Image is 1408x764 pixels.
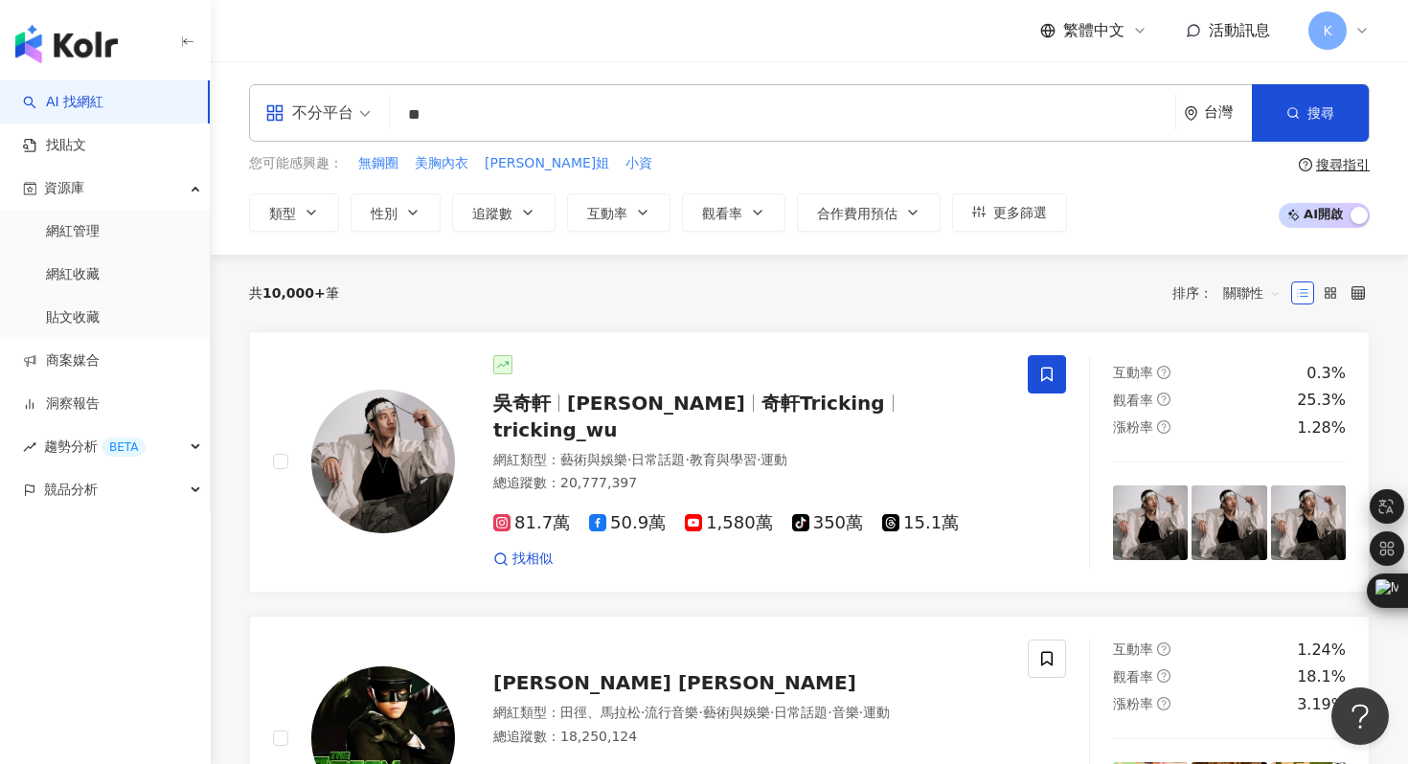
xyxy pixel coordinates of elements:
button: 互動率 [567,193,670,232]
iframe: Help Scout Beacon - Open [1331,687,1389,745]
span: 日常話題 [774,705,828,720]
div: 網紅類型 ： [493,704,1005,723]
span: 性別 [371,206,397,221]
span: 教育與學習 [690,452,757,467]
span: [PERSON_NAME]姐 [485,154,609,173]
span: 81.7萬 [493,513,570,533]
span: · [698,705,702,720]
span: 您可能感興趣： [249,154,343,173]
span: 運動 [761,452,787,467]
div: 18.1% [1297,666,1346,687]
span: · [828,705,831,720]
span: 奇軒Tricking [761,392,885,415]
span: 搜尋 [1307,105,1334,121]
span: tricking_wu [493,418,618,441]
a: 商案媒合 [23,351,100,371]
button: 追蹤數 [452,193,556,232]
img: logo [15,25,118,63]
span: question-circle [1157,366,1170,379]
span: 無鋼圈 [358,154,398,173]
a: 找相似 [493,550,553,569]
div: 1.24% [1297,640,1346,661]
span: 漲粉率 [1113,419,1153,435]
span: 合作費用預估 [817,206,897,221]
span: 日常話題 [631,452,685,467]
div: 總追蹤數 ： 18,250,124 [493,728,1005,747]
span: 藝術與娛樂 [560,452,627,467]
span: · [627,452,631,467]
span: question-circle [1157,393,1170,406]
span: 漲粉率 [1113,696,1153,711]
span: · [685,452,689,467]
span: 互動率 [1113,365,1153,380]
span: question-circle [1157,669,1170,683]
div: 排序： [1172,278,1291,308]
div: 不分平台 [265,98,353,128]
span: 趨勢分析 [44,425,146,468]
span: 觀看率 [1113,669,1153,685]
span: [PERSON_NAME] [PERSON_NAME] [493,671,856,694]
span: 美胸內衣 [415,154,468,173]
div: 總追蹤數 ： 20,777,397 [493,474,1005,493]
span: · [770,705,774,720]
a: 找貼文 [23,136,86,155]
span: 田徑、馬拉松 [560,705,641,720]
img: post-image [1192,485,1266,560]
button: 美胸內衣 [414,153,469,174]
div: 共 筆 [249,285,339,301]
button: 更多篩選 [952,193,1067,232]
span: 吳奇軒 [493,392,551,415]
div: 3.19% [1297,694,1346,715]
button: 小資 [625,153,653,174]
button: 類型 [249,193,339,232]
div: 25.3% [1297,390,1346,411]
a: KOL Avatar吳奇軒[PERSON_NAME]奇軒Trickingtricking_wu網紅類型：藝術與娛樂·日常話題·教育與學習·運動總追蹤數：20,777,39781.7萬50.9萬1... [249,331,1370,593]
span: question-circle [1157,697,1170,710]
img: post-image [1271,485,1346,560]
span: 互動率 [1113,641,1153,657]
span: 類型 [269,206,296,221]
span: · [757,452,761,467]
span: 關聯性 [1223,278,1281,308]
span: 互動率 [587,206,627,221]
span: 小資 [625,154,652,173]
a: 網紅收藏 [46,265,100,284]
a: searchAI 找網紅 [23,93,103,112]
span: 音樂 [832,705,859,720]
span: 觀看率 [702,206,742,221]
a: 洞察報告 [23,394,100,414]
span: 50.9萬 [589,513,666,533]
span: 1,580萬 [685,513,773,533]
button: 觀看率 [682,193,785,232]
span: 350萬 [792,513,863,533]
span: 活動訊息 [1209,21,1270,39]
span: · [641,705,645,720]
div: BETA [102,438,146,457]
button: 合作費用預估 [797,193,941,232]
span: 15.1萬 [882,513,959,533]
span: environment [1184,106,1198,121]
span: 觀看率 [1113,393,1153,408]
div: 網紅類型 ： [493,451,1005,470]
button: 性別 [351,193,441,232]
span: [PERSON_NAME] [567,392,745,415]
span: 更多篩選 [993,205,1047,220]
img: post-image [1113,485,1188,560]
span: 找相似 [512,550,553,569]
button: 無鋼圈 [357,153,399,174]
span: 追蹤數 [472,206,512,221]
span: question-circle [1157,420,1170,434]
span: K [1323,20,1331,41]
span: 流行音樂 [645,705,698,720]
span: appstore [265,103,284,123]
span: 繁體中文 [1063,20,1124,41]
span: 10,000+ [262,285,326,301]
span: rise [23,440,36,454]
img: KOL Avatar [311,390,455,533]
div: 搜尋指引 [1316,157,1370,172]
button: 搜尋 [1252,84,1369,142]
span: · [859,705,863,720]
span: 藝術與娛樂 [703,705,770,720]
button: [PERSON_NAME]姐 [484,153,610,174]
div: 台灣 [1204,104,1252,121]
